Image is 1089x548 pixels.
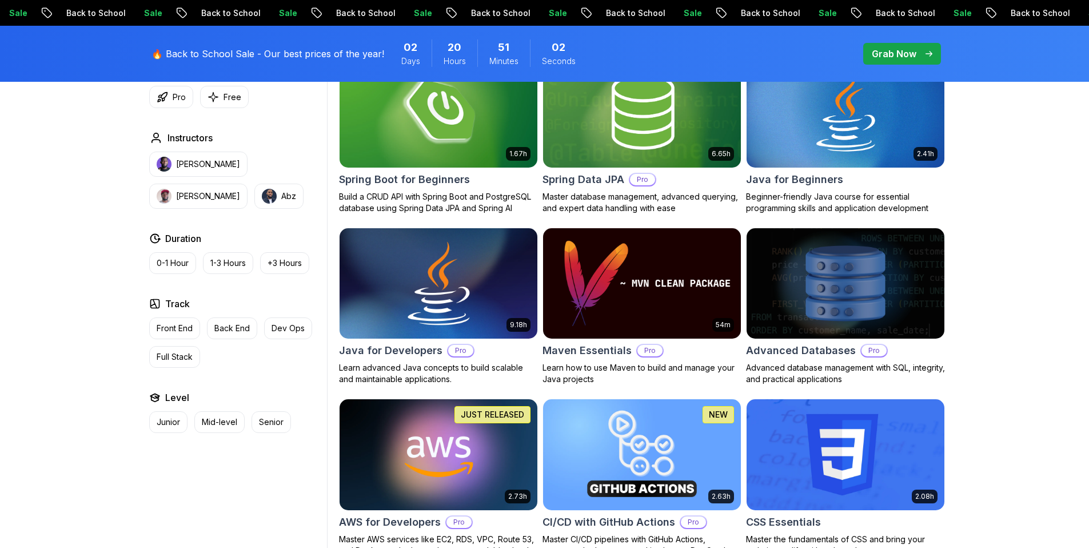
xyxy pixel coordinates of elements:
p: Back to School [726,7,804,19]
span: Minutes [489,55,518,67]
button: Back End [207,317,257,339]
span: Days [401,55,420,67]
p: Back to School [186,7,264,19]
h2: Java for Developers [339,343,442,359]
h2: Instructors [167,131,213,145]
p: 54m [716,320,731,329]
h2: Track [165,297,190,311]
img: Spring Data JPA card [543,57,741,168]
button: instructor imgAbz [254,184,304,209]
h2: Advanced Databases [746,343,856,359]
p: Learn how to use Maven to build and manage your Java projects [542,362,741,385]
p: Sale [129,7,166,19]
p: Pro [630,174,655,185]
button: Mid-level [194,411,245,433]
p: Pro [173,92,186,103]
p: 9.18h [510,320,527,329]
p: Advanced database management with SQL, integrity, and practical applications [746,362,945,385]
a: Spring Data JPA card6.65hNEWSpring Data JPAProMaster database management, advanced querying, and ... [542,56,741,214]
p: Back End [214,323,250,334]
h2: AWS for Developers [339,514,441,530]
button: instructor img[PERSON_NAME] [149,152,248,177]
span: 2 Days [404,39,417,55]
span: 51 Minutes [498,39,509,55]
img: Java for Developers card [334,225,542,341]
p: Back to School [321,7,399,19]
p: Senior [259,416,284,428]
span: Hours [444,55,466,67]
p: JUST RELEASED [461,409,524,420]
img: Java for Beginners card [747,57,944,168]
p: Back to School [51,7,129,19]
p: Back to School [996,7,1074,19]
p: [PERSON_NAME] [176,190,240,202]
p: Sale [264,7,301,19]
p: 2.73h [508,492,527,501]
a: Java for Beginners card2.41hJava for BeginnersBeginner-friendly Java course for essential program... [746,56,945,214]
p: Grab Now [872,47,916,61]
a: Java for Developers card9.18hJava for DevelopersProLearn advanced Java concepts to build scalable... [339,228,538,386]
p: Sale [939,7,975,19]
p: Sale [669,7,705,19]
h2: Spring Data JPA [542,172,624,188]
button: Full Stack [149,346,200,368]
img: CI/CD with GitHub Actions card [543,399,741,510]
img: instructor img [262,189,277,204]
span: Seconds [542,55,576,67]
p: 🔥 Back to School Sale - Our best prices of the year! [151,47,384,61]
img: Maven Essentials card [543,228,741,339]
img: instructor img [157,189,171,204]
p: Sale [534,7,571,19]
p: NEW [709,409,728,420]
p: Pro [448,345,473,356]
h2: CI/CD with GitHub Actions [542,514,675,530]
h2: Level [165,391,189,404]
button: Free [200,86,249,108]
p: 1-3 Hours [210,257,246,269]
p: Abz [281,190,296,202]
h2: CSS Essentials [746,514,821,530]
button: Front End [149,317,200,339]
a: Advanced Databases cardAdvanced DatabasesProAdvanced database management with SQL, integrity, and... [746,228,945,386]
h2: Duration [165,232,201,245]
button: 1-3 Hours [203,252,253,274]
p: Dev Ops [272,323,305,334]
p: Beginner-friendly Java course for essential programming skills and application development [746,191,945,214]
p: 2.63h [712,492,731,501]
a: Spring Boot for Beginners card1.67hNEWSpring Boot for BeginnersBuild a CRUD API with Spring Boot ... [339,56,538,214]
p: Pro [637,345,663,356]
button: 0-1 Hour [149,252,196,274]
span: 2 Seconds [552,39,565,55]
p: Pro [861,345,887,356]
p: 2.41h [917,149,934,158]
p: 2.08h [915,492,934,501]
button: instructor img[PERSON_NAME] [149,184,248,209]
h2: Java for Beginners [746,172,843,188]
p: [PERSON_NAME] [176,158,240,170]
p: Junior [157,416,180,428]
p: 0-1 Hour [157,257,189,269]
span: 20 Hours [448,39,461,55]
p: Master database management, advanced querying, and expert data handling with ease [542,191,741,214]
button: Dev Ops [264,317,312,339]
p: Pro [446,517,472,528]
img: Advanced Databases card [747,228,944,339]
p: Full Stack [157,351,193,363]
button: +3 Hours [260,252,309,274]
img: Spring Boot for Beginners card [340,57,537,168]
p: 6.65h [712,149,731,158]
button: Pro [149,86,193,108]
img: AWS for Developers card [340,399,537,510]
h2: Maven Essentials [542,343,632,359]
button: Senior [252,411,291,433]
button: Junior [149,411,188,433]
p: Pro [681,517,706,528]
p: 1.67h [509,149,527,158]
p: Sale [804,7,840,19]
p: Build a CRUD API with Spring Boot and PostgreSQL database using Spring Data JPA and Spring AI [339,191,538,214]
img: CSS Essentials card [747,399,944,510]
a: Maven Essentials card54mMaven EssentialsProLearn how to use Maven to build and manage your Java p... [542,228,741,386]
h2: Spring Boot for Beginners [339,172,470,188]
p: Learn advanced Java concepts to build scalable and maintainable applications. [339,362,538,385]
p: Back to School [591,7,669,19]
